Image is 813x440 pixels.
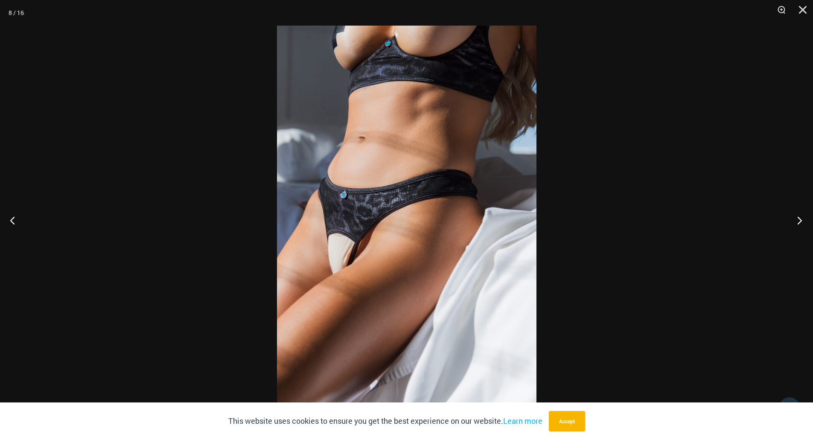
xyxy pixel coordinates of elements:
[549,411,585,431] button: Accept
[228,415,542,428] p: This website uses cookies to ensure you get the best experience on our website.
[277,26,536,414] img: Nights Fall Silver Leopard 1036 Bra 6046 Thong 07
[781,199,813,242] button: Next
[9,6,24,19] div: 8 / 16
[503,416,542,426] a: Learn more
